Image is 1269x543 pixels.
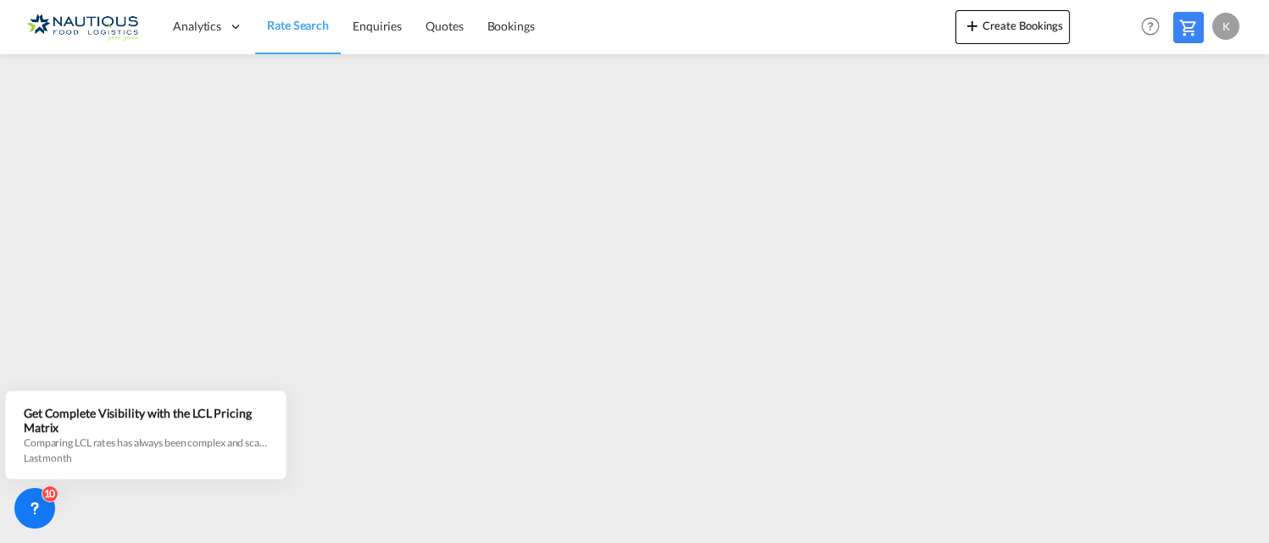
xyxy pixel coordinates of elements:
[962,15,982,36] md-icon: icon-plus 400-fg
[426,19,463,33] span: Quotes
[353,19,402,33] span: Enquiries
[1212,13,1239,40] div: K
[173,18,221,35] span: Analytics
[25,8,140,46] img: a7bdea90b4cb11ec9b0c034cfa5061e8.png
[1136,12,1165,41] span: Help
[267,18,329,32] span: Rate Search
[487,19,535,33] span: Bookings
[1136,12,1173,42] div: Help
[955,10,1070,44] button: icon-plus 400-fgCreate Bookings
